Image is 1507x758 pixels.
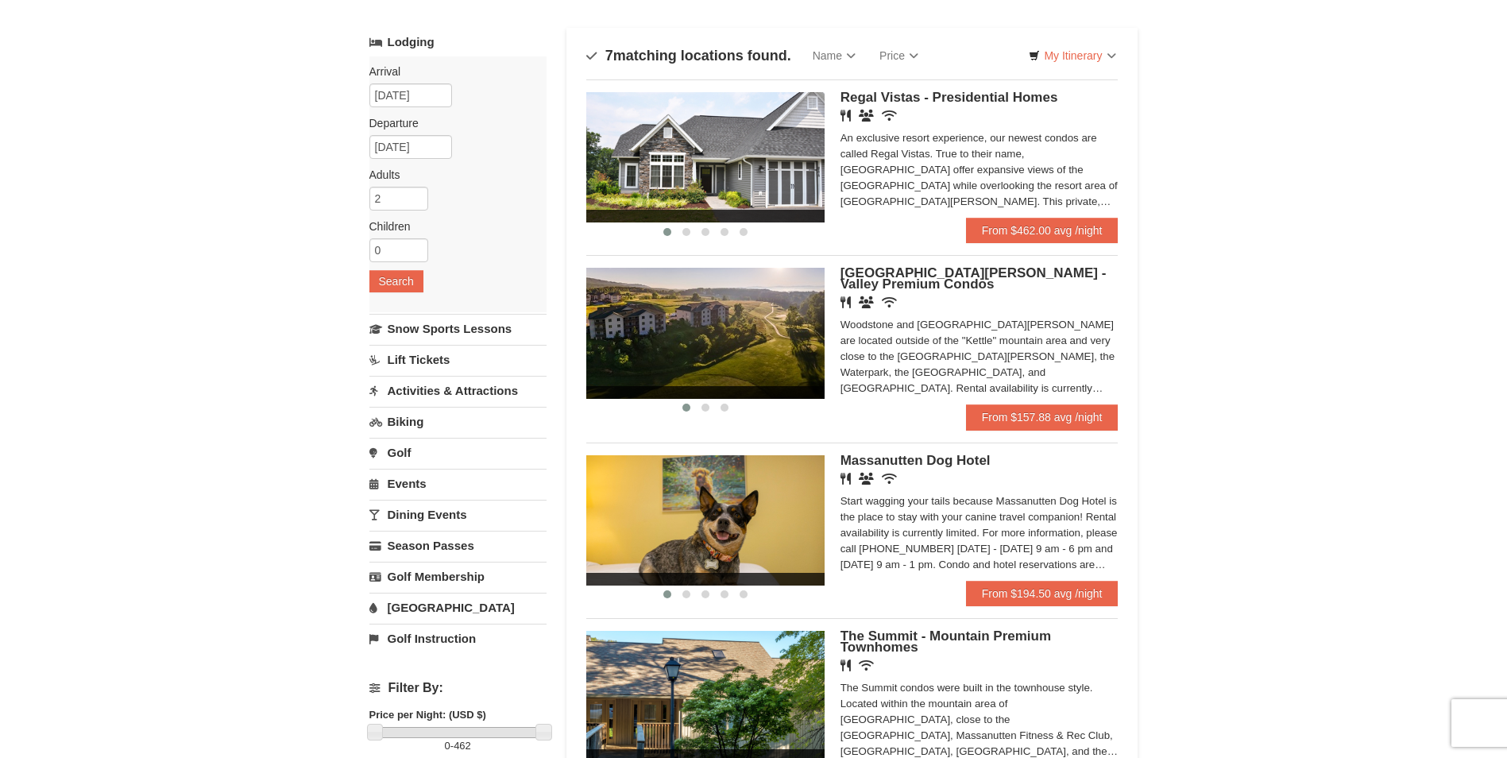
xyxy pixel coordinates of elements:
i: Wireless Internet (free) [882,110,897,122]
a: Golf Membership [369,562,547,591]
span: Massanutten Dog Hotel [840,453,991,468]
a: My Itinerary [1018,44,1126,68]
a: Name [801,40,867,72]
a: From $194.50 avg /night [966,581,1119,606]
label: - [369,738,547,754]
i: Restaurant [840,473,851,485]
a: Season Passes [369,531,547,560]
a: Snow Sports Lessons [369,314,547,343]
h4: Filter By: [369,681,547,695]
label: Arrival [369,64,535,79]
div: An exclusive resort experience, our newest condos are called Regal Vistas. True to their name, [G... [840,130,1119,210]
label: Departure [369,115,535,131]
i: Banquet Facilities [859,473,874,485]
span: 462 [454,740,471,752]
a: From $157.88 avg /night [966,404,1119,430]
button: Search [369,270,423,292]
i: Banquet Facilities [859,110,874,122]
div: Woodstone and [GEOGRAPHIC_DATA][PERSON_NAME] are located outside of the "Kettle" mountain area an... [840,317,1119,396]
a: From $462.00 avg /night [966,218,1119,243]
i: Restaurant [840,296,851,308]
i: Wireless Internet (free) [882,473,897,485]
span: 0 [445,740,450,752]
a: [GEOGRAPHIC_DATA] [369,593,547,622]
span: Regal Vistas - Presidential Homes [840,90,1058,105]
label: Adults [369,167,535,183]
a: Lift Tickets [369,345,547,374]
a: Biking [369,407,547,436]
i: Banquet Facilities [859,296,874,308]
a: Activities & Attractions [369,376,547,405]
h4: matching locations found. [586,48,791,64]
label: Children [369,219,535,234]
span: The Summit - Mountain Premium Townhomes [840,628,1051,655]
a: Golf Instruction [369,624,547,653]
a: Price [867,40,930,72]
div: Start wagging your tails because Massanutten Dog Hotel is the place to stay with your canine trav... [840,493,1119,573]
i: Wireless Internet (free) [882,296,897,308]
span: [GEOGRAPHIC_DATA][PERSON_NAME] - Valley Premium Condos [840,265,1107,292]
a: Golf [369,438,547,467]
i: Restaurant [840,110,851,122]
strong: Price per Night: (USD $) [369,709,486,721]
a: Events [369,469,547,498]
a: Dining Events [369,500,547,529]
span: 7 [605,48,613,64]
i: Restaurant [840,659,851,671]
a: Lodging [369,28,547,56]
i: Wireless Internet (free) [859,659,874,671]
